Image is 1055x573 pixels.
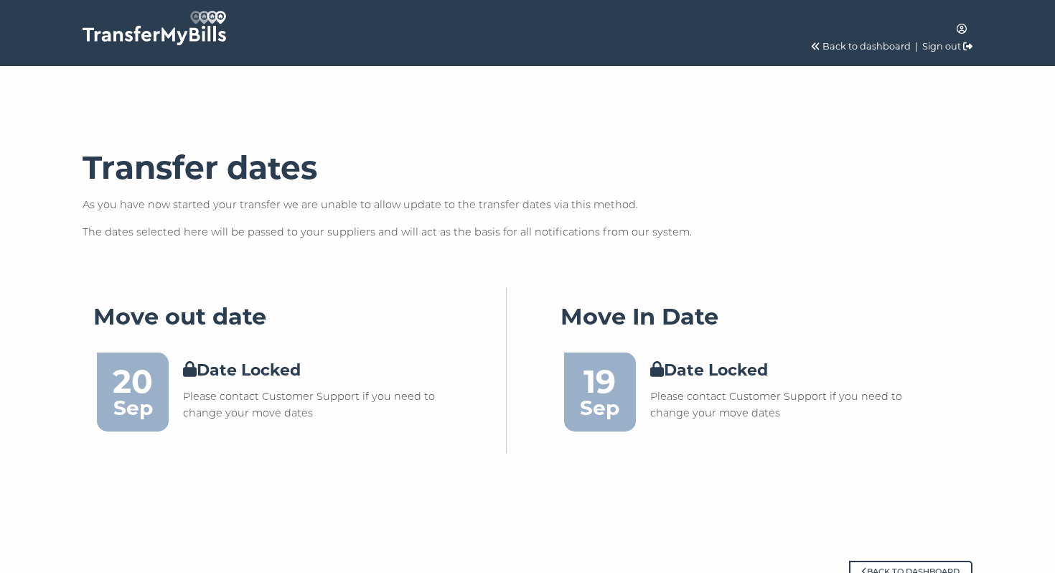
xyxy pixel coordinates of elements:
div: 19 [571,356,629,392]
h4: Move out date [93,302,481,331]
h4: Date Locked [650,360,937,381]
a: Back to dashboard [822,41,911,52]
p: As you have now started your transfer we are unable to allow update to the transfer dates via thi... [83,197,972,213]
div: Sep [104,392,161,424]
div: 20 [104,356,161,392]
h2: Transfer dates [83,149,972,186]
h4: Date Locked [183,360,469,381]
p: The dates selected here will be passed to your suppliers and will act as the basis for all notifi... [83,224,972,241]
div: Sep [571,392,629,424]
p: Please contact Customer Support if you need to change your move dates [650,388,937,422]
a: Sign out [922,41,961,52]
span: | [915,41,918,52]
h4: Move In Date [561,302,948,331]
p: Please contact Customer Support if you need to change your move dates [183,388,469,422]
img: TransferMyBills.com - Helping ease the stress of moving [83,11,226,45]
